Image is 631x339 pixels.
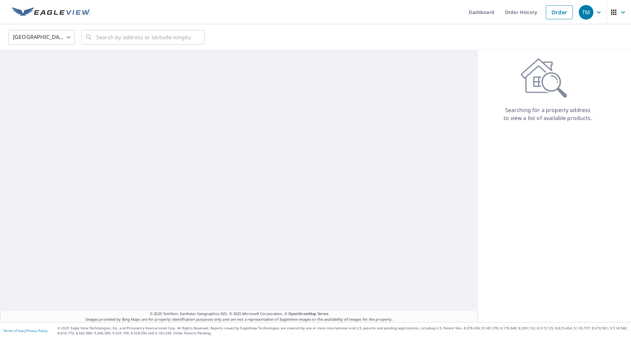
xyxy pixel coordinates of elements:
p: Searching for a property address to view a list of available products. [503,106,592,122]
div: TM [579,5,593,20]
img: EV Logo [12,7,90,17]
a: Terms of Use [3,328,24,333]
p: © 2025 Eagle View Technologies, Inc. and Pictometry International Corp. All Rights Reserved. Repo... [58,326,628,336]
span: © 2025 TomTom, Earthstar Geographics SIO, © 2025 Microsoft Corporation, © [150,311,328,317]
a: OpenStreetMap [288,311,316,316]
p: | [3,329,48,333]
div: [GEOGRAPHIC_DATA] [8,28,75,47]
a: Privacy Policy [26,328,48,333]
a: Order [546,5,573,19]
input: Search by address or latitude-longitude [96,28,191,47]
a: Terms [317,311,328,316]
